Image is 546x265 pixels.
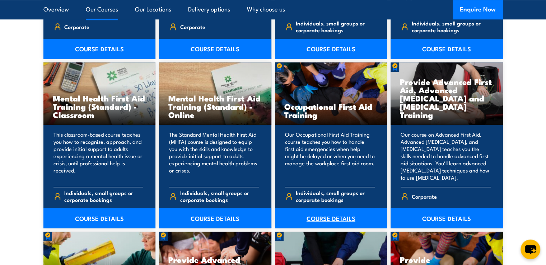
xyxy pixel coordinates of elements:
[391,39,503,59] a: COURSE DETAILS
[296,189,375,203] span: Individuals, small groups or corporate bookings
[412,191,437,202] span: Corporate
[275,39,387,59] a: COURSE DETAILS
[53,131,144,181] p: This classroom-based course teaches you how to recognise, approach, and provide initial support t...
[64,21,89,32] span: Corporate
[159,208,271,228] a: COURSE DETAILS
[400,77,494,119] h3: Provide Advanced First Aid, Advanced [MEDICAL_DATA] and [MEDICAL_DATA] Training
[284,102,378,119] h3: Occupational First Aid Training
[391,208,503,228] a: COURSE DETAILS
[180,21,205,32] span: Corporate
[275,208,387,228] a: COURSE DETAILS
[401,131,491,181] p: Our course on Advanced First Aid, Advanced [MEDICAL_DATA], and [MEDICAL_DATA] teaches you the ski...
[168,94,262,119] h3: Mental Health First Aid Training (Standard) - Online
[296,20,375,33] span: Individuals, small groups or corporate bookings
[412,20,491,33] span: Individuals, small groups or corporate bookings
[521,240,540,259] button: chat-button
[43,208,156,228] a: COURSE DETAILS
[159,39,271,59] a: COURSE DETAILS
[43,39,156,59] a: COURSE DETAILS
[180,189,259,203] span: Individuals, small groups or corporate bookings
[64,189,143,203] span: Individuals, small groups or corporate bookings
[53,94,146,119] h3: Mental Health First Aid Training (Standard) - Classroom
[169,131,259,181] p: The Standard Mental Health First Aid (MHFA) course is designed to equip you with the skills and k...
[285,131,375,181] p: Our Occupational First Aid Training course teaches you how to handle first aid emergencies when h...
